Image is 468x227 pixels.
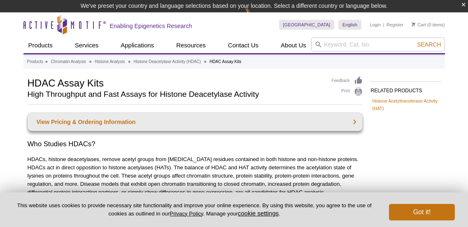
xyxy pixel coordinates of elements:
a: English [338,20,361,30]
h2: High Throughput and Fast Assays for Histone Deacetylase Activity [28,91,324,98]
a: Resources [171,37,211,53]
a: Products [23,37,58,53]
a: Privacy Policy [170,211,203,217]
li: » [128,59,130,64]
li: (0 items) [412,20,445,30]
a: Products [27,58,43,66]
a: Register [387,22,403,28]
a: Histone Deacetylase Activity (HDAC) [134,58,201,66]
p: HDACs, histone deacetylases, remove acetyl groups from [MEDICAL_DATA] residues contained in both ... [28,155,363,197]
a: Contact Us [223,37,263,53]
a: Applications [116,37,159,53]
img: Your Cart [412,22,415,26]
a: Feedback [332,76,363,85]
span: Search [417,41,441,48]
button: cookie settings [238,210,279,217]
a: [GEOGRAPHIC_DATA] [279,20,335,30]
h1: HDAC Assay Kits [28,76,324,89]
a: View Pricing & Ordering Information [28,113,363,131]
a: Chromatin Analysis [51,58,86,66]
h2: Who Studies HDACs? [28,139,363,149]
li: » [45,59,48,64]
a: Print [332,87,363,96]
h2: RELATED PRODUCTS [371,81,441,96]
a: About Us [276,37,311,53]
a: Cart [412,22,426,28]
a: Histone Analysis [95,58,125,66]
li: » [89,59,92,64]
img: Change Here [245,6,267,26]
p: This website uses cookies to provide necessary site functionality and improve your online experie... [13,202,375,218]
button: Search [414,41,443,48]
a: Services [70,37,104,53]
a: Histone Acetyltransferase Activity (HAT) [373,97,439,112]
li: HDAC Assay Kits [210,59,241,64]
button: Got it! [389,204,455,220]
input: Keyword, Cat. No. [311,37,445,51]
li: | [383,20,384,30]
li: » [204,59,207,64]
h2: Enabling Epigenetics Research [110,22,192,30]
a: Login [370,22,381,28]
